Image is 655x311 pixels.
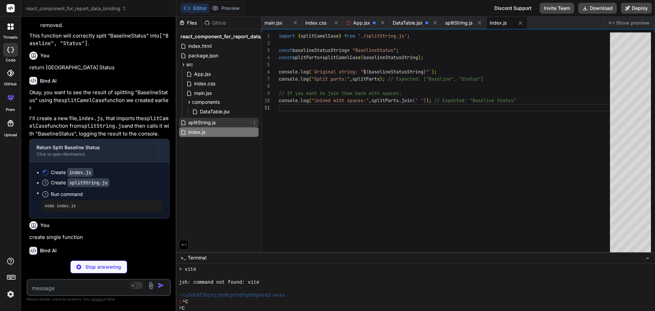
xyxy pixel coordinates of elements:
[5,288,16,300] img: settings
[51,191,162,198] span: Run command
[188,42,212,50] span: index.html
[311,69,363,75] span: `Original string: "
[262,32,270,40] div: 1
[578,3,617,14] button: Download
[147,282,155,289] img: attachment
[434,69,437,75] span: ;
[78,115,103,122] code: index.js
[616,19,650,26] span: Show preview
[361,54,363,60] span: (
[279,76,298,82] span: console
[353,19,370,26] span: App.jsx
[186,61,193,68] span: src
[350,76,352,82] span: ,
[429,97,432,103] span: ;
[209,3,243,13] button: Preview
[644,252,651,263] button: −
[540,3,574,14] button: Invite Team
[369,69,423,75] span: baselineStatusString
[179,292,285,299] span: ~/u3uk0f35zsjjbn9cprh6fq9h0p4tm2-wnxx
[158,282,164,289] img: icon
[67,178,110,187] code: splitString.js
[339,33,341,39] span: }
[301,97,309,103] span: log
[40,222,49,229] h6: You
[309,69,311,75] span: (
[179,299,183,305] span: ❯
[415,97,423,103] span: ' '
[262,40,270,47] div: 2
[292,47,347,53] span: baselineStatusString
[27,296,171,302] p: Always double-check its answers. Your in Bind
[279,90,402,96] span: // If you want to join them back with spaces:
[40,247,57,254] h6: Bind AI
[490,3,536,14] div: Discord Support
[311,97,369,103] span: "Joined with spaces:"
[279,54,292,60] span: const
[51,179,110,186] div: Create
[309,97,311,103] span: (
[432,69,434,75] span: )
[292,54,320,60] span: splitParts
[423,97,426,103] span: )
[91,297,104,301] span: privacy
[40,52,49,59] h6: You
[279,69,298,75] span: console
[279,33,295,39] span: import
[298,33,301,39] span: {
[199,108,231,116] span: DataTable.jsx
[29,115,170,138] p: I'll create a new file, , that imports the function from and then calls it with "BaselineStatus",...
[298,97,301,103] span: .
[344,33,355,39] span: from
[85,264,121,270] p: Stop answering
[262,47,270,54] div: 3
[29,32,170,47] p: This function will correctly split "BaselineStatus" into .
[388,76,483,82] span: // Expected: ["Baseline", "Status"]
[421,54,423,60] span: ;
[309,76,311,82] span: (
[372,97,399,103] span: splitParts
[399,97,402,103] span: .
[26,5,127,12] span: react_component_for_report_data_binding
[320,54,322,60] span: =
[301,69,309,75] span: log
[262,97,270,104] div: 10
[193,89,213,97] span: main.jsx
[193,80,216,88] span: index.css
[40,77,57,84] h6: Bind AI
[298,69,301,75] span: .
[188,254,206,261] span: Terminal
[305,19,326,26] span: index.css
[193,70,212,78] span: App.jsx
[279,47,292,53] span: const
[180,254,186,261] span: >_
[322,54,361,60] span: splitCamelCase
[418,54,421,60] span: )
[363,69,366,75] span: $
[363,54,418,60] span: baselineStatusString
[262,54,270,61] div: 4
[352,76,380,82] span: splitParts
[264,19,282,26] span: main.jsx
[176,19,201,26] div: Files
[262,90,270,97] div: 9
[6,107,15,113] label: prem
[412,97,415,103] span: (
[301,33,339,39] span: splitCamelCase
[396,47,399,53] span: ;
[188,52,219,60] span: package.json
[188,118,216,127] span: splitString.js
[369,97,372,103] span: ,
[358,33,407,39] span: './splitString.js'
[181,3,209,13] button: Editor
[311,76,350,82] span: "Split parts:"
[426,69,432,75] span: "`
[192,99,220,105] span: components
[646,254,650,261] span: −
[402,97,412,103] span: join
[393,19,423,26] span: DataTable.jsx
[301,76,309,82] span: log
[3,34,18,40] label: threads
[29,234,170,241] p: create single function
[30,139,158,162] button: Return Split Baseline StatusClick to open Workbench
